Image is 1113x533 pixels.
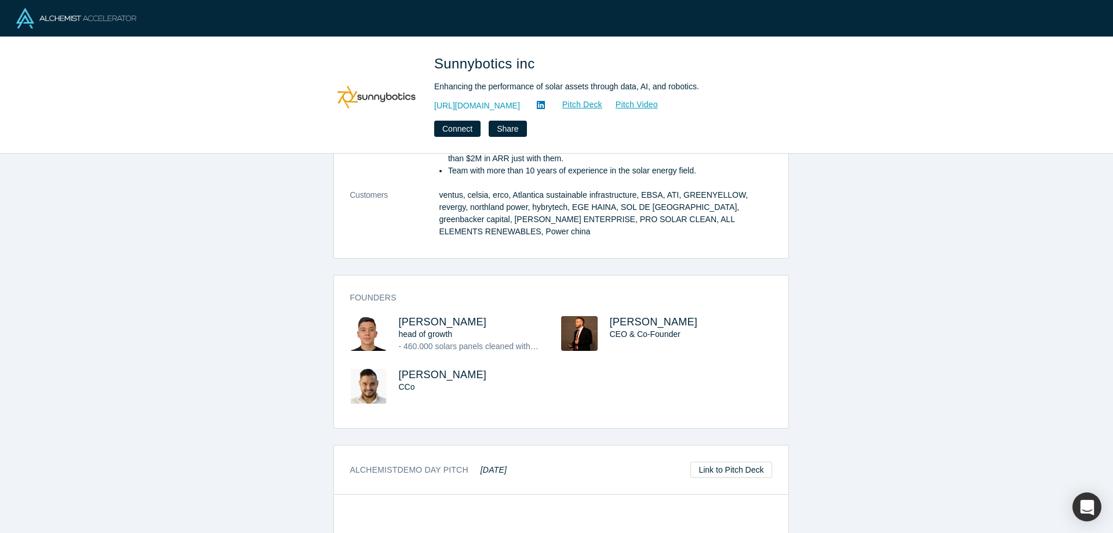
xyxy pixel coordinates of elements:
[434,81,759,93] div: Enhancing the performance of solar assets through data, AI, and robotics.
[550,98,603,111] a: Pitch Deck
[399,369,487,380] a: [PERSON_NAME]
[690,462,772,478] a: Link to Pitch Deck
[603,98,659,111] a: Pitch Video
[399,329,453,339] span: head of growth
[350,189,439,250] dt: Customers
[610,329,681,339] span: CEO & Co-Founder
[350,464,507,476] h3: Alchemist Demo Day Pitch
[350,128,439,189] dt: Highlights
[399,316,487,328] a: [PERSON_NAME]
[481,465,507,474] em: [DATE]
[350,292,756,304] h3: Founders
[434,100,520,112] a: [URL][DOMAIN_NAME]
[337,53,418,135] img: Sunnybotics inc's Logo
[448,165,772,177] li: Team with more than 10 years of experience in the solar energy field.
[350,316,387,351] img: Santiago Rodriguez's Profile Image
[439,189,772,238] dd: ventus, celsia, erco, Atlantica sustainable infrastructure, EBSA, ATI, GREENYELLOW, revergy, nort...
[434,121,481,137] button: Connect
[16,8,136,28] img: Alchemist Logo
[350,369,387,404] img: Juan David Sastoque's Profile Image
[561,316,598,351] img: Camilo Rojas's Profile Image
[489,121,526,137] button: Share
[610,316,698,328] a: [PERSON_NAME]
[434,56,539,71] span: Sunnybotics inc
[399,382,415,391] span: CCo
